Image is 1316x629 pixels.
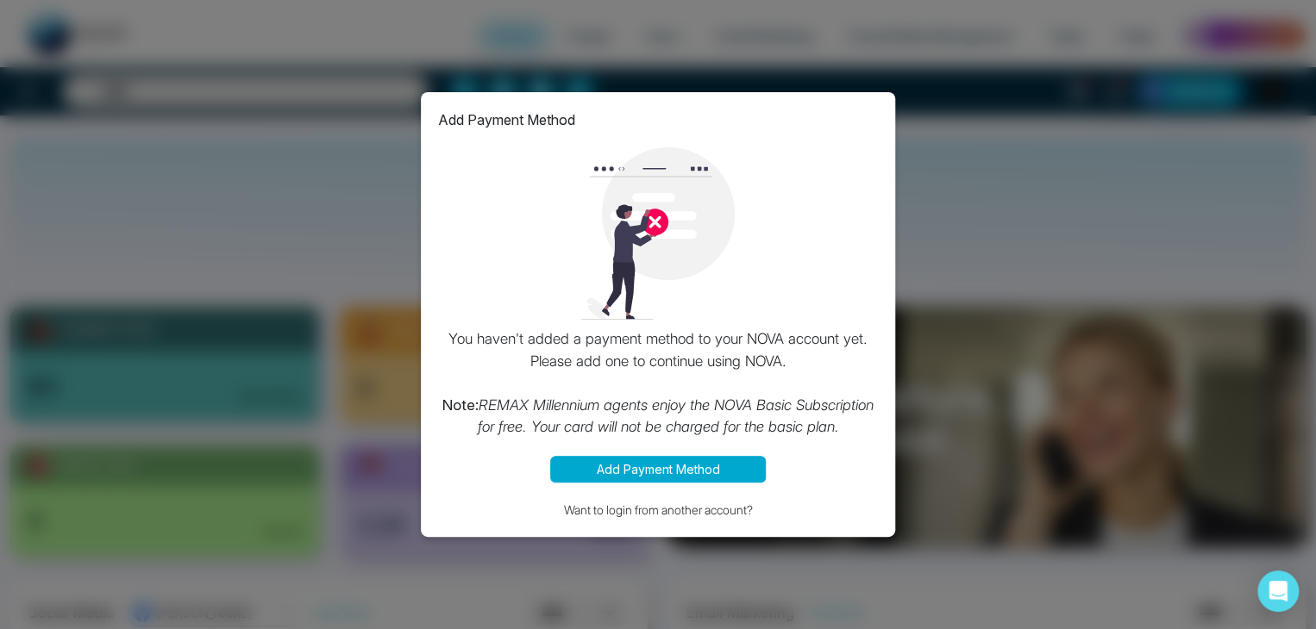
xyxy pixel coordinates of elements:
[438,500,878,520] button: Want to login from another account?
[572,147,744,320] img: loading
[442,396,479,414] strong: Note:
[550,456,766,483] button: Add Payment Method
[438,328,878,439] p: You haven't added a payment method to your NOVA account yet. Please add one to continue using NOVA.
[1257,570,1299,612] div: Open Intercom Messenger
[438,109,575,130] p: Add Payment Method
[478,396,874,436] i: REMAX Millennium agents enjoy the NOVA Basic Subscription for free. Your card will not be charged...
